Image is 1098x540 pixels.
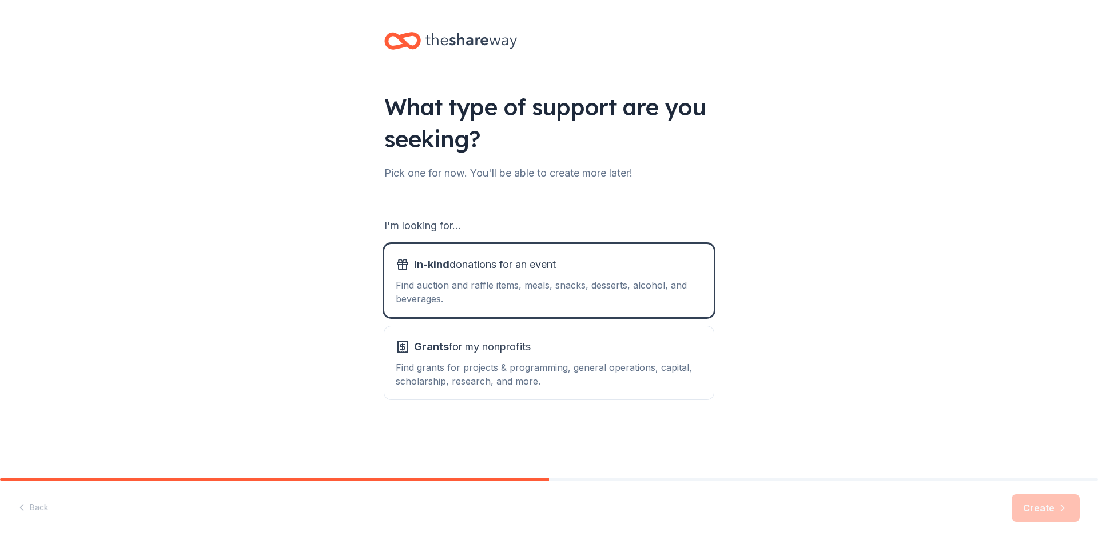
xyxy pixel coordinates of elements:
span: In-kind [414,258,449,270]
div: Pick one for now. You'll be able to create more later! [384,164,714,182]
div: I'm looking for... [384,217,714,235]
span: for my nonprofits [414,338,531,356]
div: Find auction and raffle items, meals, snacks, desserts, alcohol, and beverages. [396,278,702,306]
button: Grantsfor my nonprofitsFind grants for projects & programming, general operations, capital, schol... [384,326,714,399]
div: Find grants for projects & programming, general operations, capital, scholarship, research, and m... [396,361,702,388]
button: In-kinddonations for an eventFind auction and raffle items, meals, snacks, desserts, alcohol, and... [384,244,714,317]
span: donations for an event [414,255,556,274]
span: Grants [414,341,449,353]
div: What type of support are you seeking? [384,91,714,155]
